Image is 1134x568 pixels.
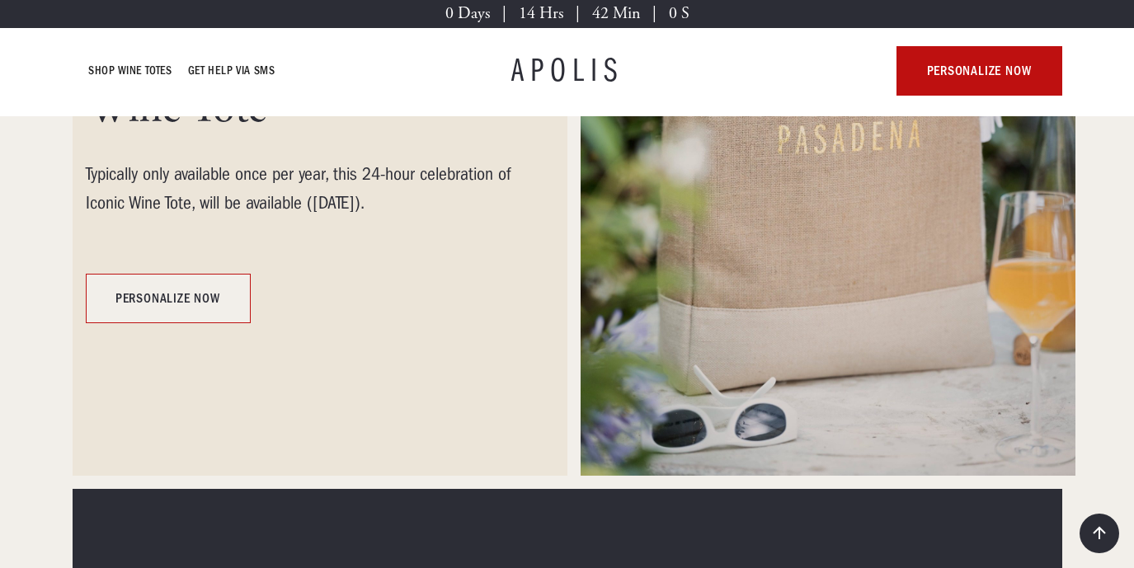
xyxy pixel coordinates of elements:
[86,35,515,134] h1: 24-Hours of The Apolis® Wine Tote
[896,46,1061,96] a: personalize now
[188,61,275,81] a: GET HELP VIA SMS
[86,160,515,218] div: Typically only available once per year, this 24-hour celebration of Iconic Wine Tote, will be ava...
[86,274,251,323] a: personalize now
[511,54,623,87] a: APOLIS
[89,61,172,81] a: Shop Wine Totes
